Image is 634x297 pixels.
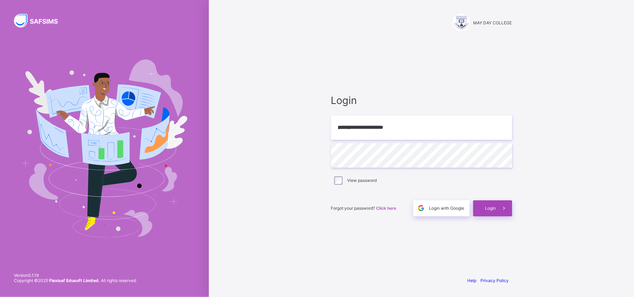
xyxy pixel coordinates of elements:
img: Hero Image [22,59,187,238]
span: Login [331,94,512,106]
a: Help [468,278,477,283]
label: View password [347,178,377,183]
span: Copyright © 2025 All rights reserved. [14,278,137,283]
span: Version 0.1.19 [14,273,137,278]
img: google.396cfc9801f0270233282035f929180a.svg [417,204,425,212]
a: Click here [376,206,397,211]
span: Login with Google [429,206,464,211]
a: Privacy Policy [481,278,509,283]
span: MAY DAY COLLEGE [473,20,512,25]
span: Login [485,206,496,211]
span: Forgot your password? [331,206,397,211]
strong: Flexisaf Edusoft Limited. [49,278,100,283]
img: SAFSIMS Logo [14,14,66,27]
